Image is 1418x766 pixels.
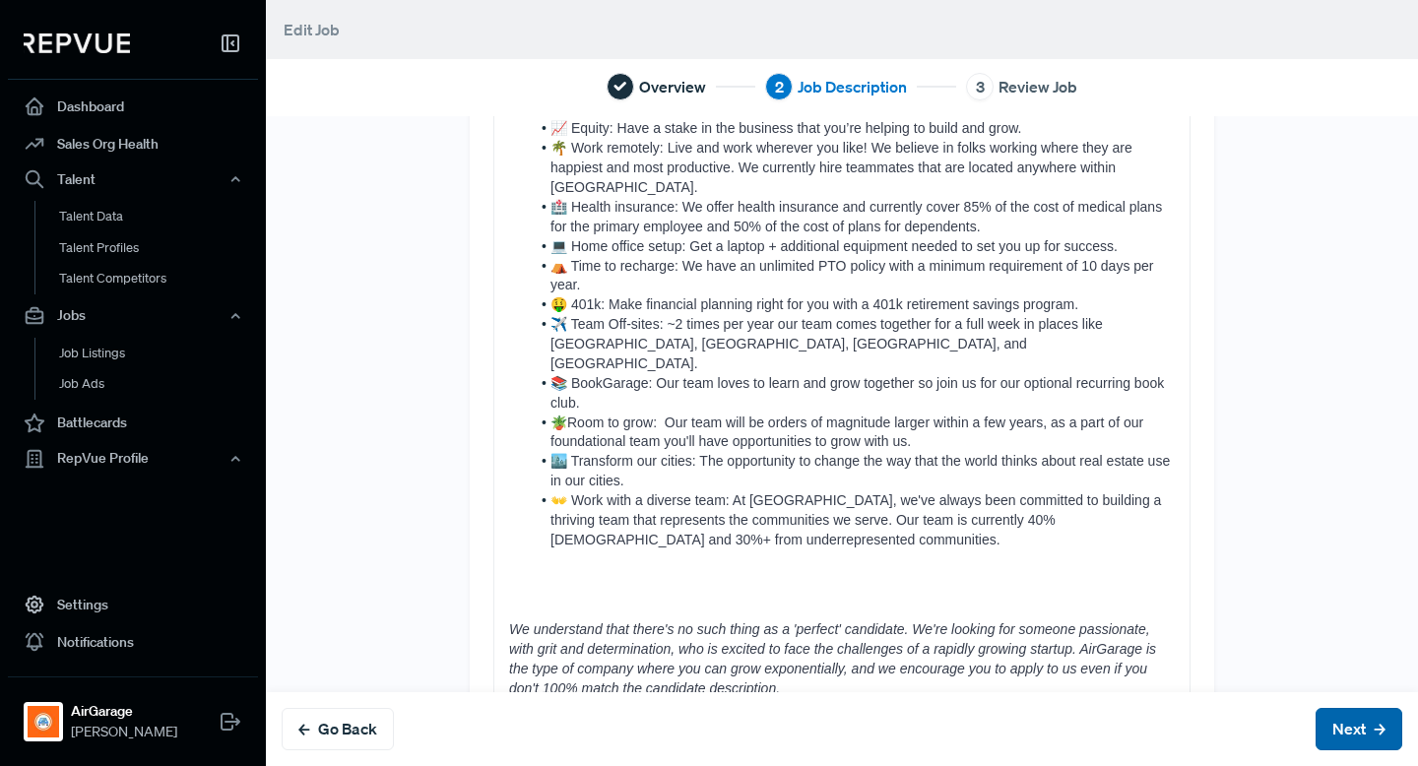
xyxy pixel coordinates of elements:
span: ⛺ Time to recharge: We have an unlimited PTO policy with a minimum requirement of 10 days per year. [550,258,1157,293]
a: Sales Org Health [8,125,258,162]
span: 🏙️ Transform our cities: The opportunity to change the way that the world thinks about real estat... [550,453,1174,488]
button: Next [1316,708,1402,750]
span: 🏥 Health insurance: We offer health insurance and currently cover 85% of the cost of medical plan... [550,199,1166,234]
a: Settings [8,586,258,623]
strong: AirGarage [71,701,177,722]
a: AirGarageAirGarage[PERSON_NAME] [8,676,258,750]
span: 🪴Room to grow: Our team will be orders of magnitude larger within a few years, as a part of our f... [550,415,1147,450]
span: ✈️ Team Off-sites: ~2 times per year our team comes together for a full week in places like [GEOG... [550,316,1107,371]
a: Job Ads [34,368,285,400]
a: Battlecards [8,405,258,442]
img: AirGarage [28,706,59,737]
span: Job Description [798,75,907,98]
button: Jobs [8,299,258,333]
a: Talent Competitors [34,263,285,294]
span: 📚 BookGarage: Our team loves to learn and grow together so join us for our optional recurring boo... [550,375,1168,411]
div: 3 [966,73,994,100]
span: [PERSON_NAME] [71,722,177,742]
span: 👐 Work with a diverse team: At [GEOGRAPHIC_DATA], we've always been committed to building a thriv... [550,492,1165,547]
a: Job Listings [34,338,285,369]
img: RepVue [24,33,130,53]
button: Go Back [282,708,394,750]
span: Overview [639,75,706,98]
a: Notifications [8,623,258,661]
span: Review Job [999,75,1077,98]
span: 📈 Equity: Have a stake in the business that you’re helping to build and grow. [550,120,1022,136]
em: We understand that there's no such thing as a 'perfect' candidate. We're looking for someone pass... [509,621,1160,696]
span: Edit Job [284,20,340,39]
a: Talent Data [34,201,285,232]
a: Talent Profiles [34,232,285,264]
div: 2 [765,73,793,100]
span: 🤑 401k: Make financial planning right for you with a 401k retirement savings program. [550,296,1078,312]
button: Talent [8,162,258,196]
button: RepVue Profile [8,442,258,476]
span: 💻 Home office setup: Get a laptop + additional equipment needed to set you up for success. [550,238,1118,254]
span: 🌴 Work remotely: Live and work wherever you like! We believe in folks working where they are happ... [550,140,1136,195]
a: Dashboard [8,88,258,125]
